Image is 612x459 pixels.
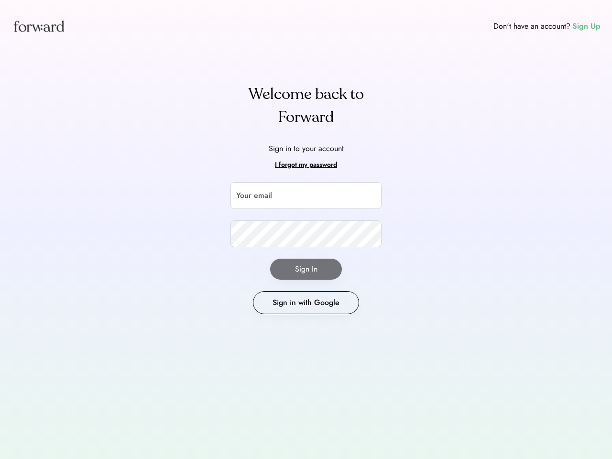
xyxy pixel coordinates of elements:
[275,159,337,171] div: I forgot my password
[493,21,570,32] div: Don't have an account?
[11,11,66,41] img: Forward logo
[230,83,382,129] div: Welcome back to Forward
[269,143,344,154] div: Sign in to your account
[572,21,601,32] div: Sign Up
[253,291,359,314] button: Sign in with Google
[270,259,342,280] button: Sign In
